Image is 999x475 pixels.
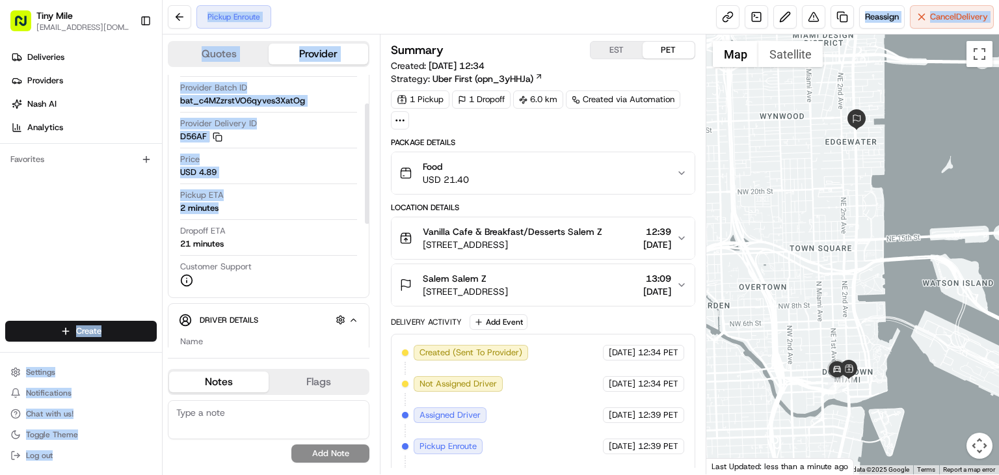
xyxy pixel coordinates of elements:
span: Settings [26,367,55,377]
span: 12:39 [643,225,671,238]
button: Chat with us! [5,405,157,423]
div: Favorites [5,149,157,170]
span: [DATE] [609,347,635,359]
a: 📗Knowledge Base [8,183,105,207]
span: Deliveries [27,51,64,63]
button: PET [643,42,695,59]
div: Last Updated: less than a minute ago [706,458,854,474]
span: Created (Sent To Provider) [420,347,522,359]
span: [DATE] 12:34 [429,60,485,72]
button: Notes [169,372,269,392]
span: USD 21.40 [423,173,469,186]
p: Welcome 👋 [13,52,237,73]
button: Start new chat [221,128,237,144]
a: Analytics [5,117,162,138]
span: 12:34 PET [638,347,678,359]
span: Uber First (opn_3yHHJa) [433,72,533,85]
button: Map camera controls [966,433,992,459]
a: Uber First (opn_3yHHJa) [433,72,543,85]
button: Toggle Theme [5,426,157,444]
img: Nash [13,13,39,39]
button: Add Event [470,314,527,330]
button: D56AF [180,131,222,142]
img: Google [710,457,753,474]
span: 13:09 [643,272,671,285]
div: Start new chat [44,124,213,137]
span: Pickup ETA [180,189,224,201]
div: 1 [840,372,855,387]
span: Provider Batch ID [180,82,247,94]
button: Vanilla Cafe & Breakfast/Desserts Salem Z[STREET_ADDRESS]12:39[DATE] [392,217,695,259]
span: Assigned Driver [420,409,481,421]
span: Dropoff ETA [180,225,226,237]
span: Price [180,154,200,165]
button: Create [5,321,157,342]
input: Clear [34,84,215,98]
button: Tiny Mile [36,9,73,22]
span: Toggle Theme [26,429,78,440]
span: Providers [27,75,63,87]
button: Log out [5,446,157,465]
span: [STREET_ADDRESS] [423,285,508,298]
div: 2 [828,377,842,392]
span: [DATE] [643,285,671,298]
div: 2 minutes [180,202,219,214]
span: [DATE] [643,238,671,251]
span: Log out [26,450,53,461]
div: 📗 [13,190,23,200]
span: Vanilla Cafe & Breakfast/Desserts Salem Z [423,225,602,238]
span: Created: [391,59,485,72]
img: 1736555255976-a54dd68f-1ca7-489b-9aae-adbdc363a1c4 [13,124,36,148]
span: API Documentation [123,189,209,202]
div: Delivery Activity [391,317,462,327]
button: Salem Salem Z[STREET_ADDRESS]13:09[DATE] [392,264,695,306]
span: bat_c4MZzrstVO6qyves3XatOg [180,95,305,107]
span: Create [76,325,101,337]
a: Powered byPylon [92,220,157,230]
a: Nash AI [5,94,162,115]
a: Deliveries [5,47,162,68]
button: Quotes [169,44,269,64]
span: Driver Details [200,315,258,325]
span: Nash AI [27,98,57,110]
div: 1 Dropoff [452,90,511,109]
span: Name [180,336,203,347]
div: 6.0 km [513,90,563,109]
h3: Summary [391,44,444,56]
button: Toggle fullscreen view [966,41,992,67]
span: Notifications [26,388,72,398]
span: Provider Delivery ID [180,118,257,129]
button: CancelDelivery [910,5,994,29]
span: USD 4.89 [180,167,217,178]
div: We're available if you need us! [44,137,165,148]
span: Cancel Delivery [930,11,988,23]
div: Package Details [391,137,695,148]
button: [EMAIL_ADDRESS][DOMAIN_NAME] [36,22,129,33]
span: Customer Support [180,261,252,273]
span: [STREET_ADDRESS] [423,238,602,251]
span: [DATE] [609,378,635,390]
span: Salem Salem Z [423,272,486,285]
button: Reassign [859,5,905,29]
span: Not Assigned Driver [420,378,497,390]
span: 12:39 PET [638,409,678,421]
button: EST [591,42,643,59]
a: Open this area in Google Maps (opens a new window) [710,457,753,474]
span: Pickup Enroute [420,441,477,452]
span: Food [423,160,469,173]
button: Notifications [5,384,157,402]
span: Analytics [27,122,63,133]
span: Knowledge Base [26,189,100,202]
a: Terms [917,466,935,473]
button: FoodUSD 21.40 [392,152,695,194]
button: Driver Details [179,309,358,331]
div: 💻 [110,190,120,200]
a: Created via Automation [566,90,680,109]
div: 1 Pickup [391,90,449,109]
span: Pylon [129,221,157,230]
button: Settings [5,363,157,381]
div: Strategy: [391,72,543,85]
div: Location Details [391,202,695,213]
